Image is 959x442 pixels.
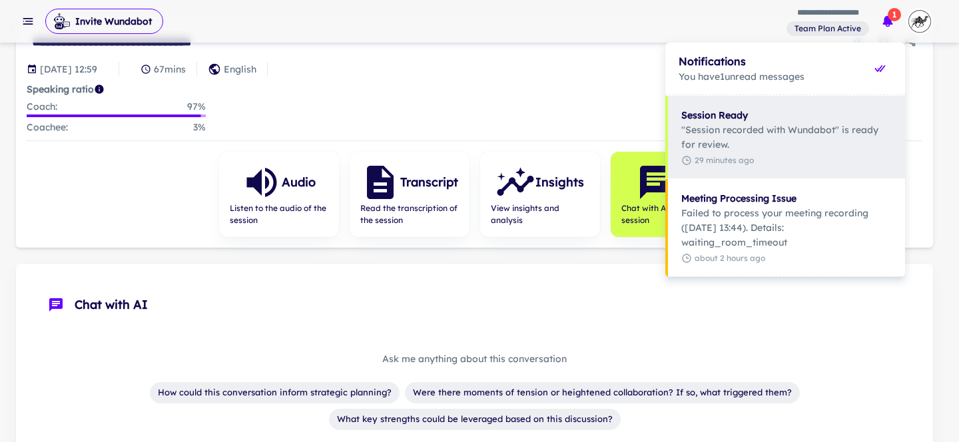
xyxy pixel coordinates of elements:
[868,57,892,81] button: Mark all as read
[681,206,892,250] p: Failed to process your meeting recording ([DATE] 13:44). Details: waiting_room_timeout
[681,252,892,264] span: about 2 hours ago
[665,96,905,178] div: Session Ready"Session recorded with Wundabot" is ready for review.29 minutes ago
[665,95,905,276] div: scrollable content
[679,69,868,84] p: You have 1 unread messages
[681,122,892,152] p: "Session recorded with Wundabot" is ready for review.
[681,154,892,166] span: 29 minutes ago
[681,191,892,206] h6: Meeting Processing Issue
[679,53,868,69] h6: Notifications
[681,108,892,122] h6: Session Ready
[665,179,905,276] div: Meeting Processing IssueFailed to process your meeting recording ([DATE] 13:44). Details: waiting...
